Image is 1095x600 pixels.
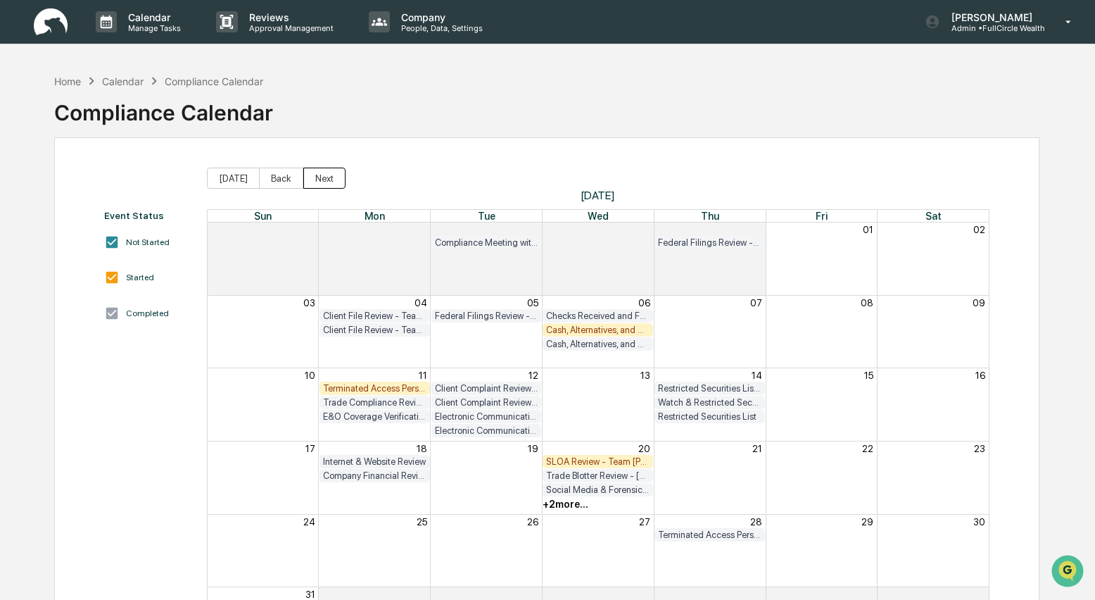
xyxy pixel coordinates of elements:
span: Fri [816,210,828,222]
button: 01 [863,224,873,235]
button: 27 [304,224,315,235]
p: How can we help? [14,30,256,52]
div: Federal Filings Review - Form N-PX [435,311,538,321]
a: 🖐️Preclearance [8,172,96,197]
button: 29 [861,516,873,527]
div: E&O Coverage Verification [323,411,426,422]
button: 13 [640,370,650,381]
span: Preclearance [28,177,91,192]
button: 08 [861,297,873,308]
div: Home [54,75,81,87]
p: [PERSON_NAME] [940,11,1045,23]
div: Client Complaint Review - Team [PERSON_NAME] [435,397,538,408]
button: 03 [638,589,650,600]
div: Client File Review - Team [PERSON_NAME] [323,325,426,335]
div: Watch & Restricted Securities List [658,397,761,408]
div: Started [126,273,154,282]
a: 🔎Data Lookup [8,199,94,224]
div: Cash, Alternatives, and Securities Concentration Review - Team [PERSON_NAME] [546,339,650,349]
button: 05 [527,297,538,308]
iframe: Open customer support [1050,554,1088,592]
button: 20 [638,443,650,454]
button: 06 [973,589,985,600]
button: 09 [973,297,985,308]
div: Internet & Website Review [323,456,426,467]
div: Trade Compliance Review [323,397,426,408]
button: 18 [417,443,427,454]
button: 31 [305,589,315,600]
button: [DATE] [207,168,260,189]
p: Calendar [117,11,188,23]
div: 🔎 [14,206,25,217]
span: Data Lookup [28,204,89,218]
div: We're available if you need us! [48,122,178,133]
button: 28 [415,224,427,235]
button: 28 [750,516,762,527]
div: Client File Review - Team [PERSON_NAME] [323,311,426,321]
button: 01 [417,589,427,600]
button: 21 [752,443,762,454]
button: 24 [303,516,315,527]
a: Powered byPylon [99,238,170,249]
button: Back [259,168,303,189]
div: Terminated Access Person Audit - Team [PERSON_NAME] [323,383,426,394]
button: 23 [974,443,985,454]
p: Approval Management [238,23,341,33]
div: 🗄️ [102,179,113,190]
div: Event Status [104,210,193,221]
div: Federal Filings Review - 13F [658,237,761,248]
button: 30 [638,224,650,235]
button: 11 [419,370,427,381]
a: 🗄️Attestations [96,172,180,197]
div: Compliance Calendar [54,89,273,125]
span: Pylon [140,239,170,249]
span: Sun [254,210,272,222]
p: Admin • FullCircle Wealth [940,23,1045,33]
span: Wed [588,210,609,222]
div: Compliance Calendar [165,75,263,87]
button: 17 [305,443,315,454]
button: Next [303,168,346,189]
div: Electronic Communication Review - Team [PERSON_NAME] [435,411,538,422]
p: Manage Tasks [117,23,188,33]
button: 27 [639,516,650,527]
button: 02 [526,589,538,600]
button: 06 [638,297,650,308]
button: 05 [862,589,873,600]
div: Electronic Communication Review - Team [PERSON_NAME] [435,425,538,436]
img: 1746055101610-c473b297-6a78-478c-a979-82029cc54cd1 [14,108,39,133]
div: Compliance Meeting with Management [435,237,538,248]
div: + 2 more... [543,499,588,510]
div: Trade Blotter Review - [PERSON_NAME] [546,470,650,481]
button: 26 [527,516,538,527]
button: 19 [528,443,538,454]
p: People, Data, Settings [390,23,490,33]
p: Company [390,11,490,23]
button: 14 [752,370,762,381]
span: Thu [701,210,719,222]
span: Tue [478,210,495,222]
div: Client Complaint Review - Team [PERSON_NAME] [435,383,538,394]
span: Mon [365,210,385,222]
button: 22 [862,443,873,454]
div: Cash, Alternatives, and Securities Concentration Review - Team [PERSON_NAME] [546,325,650,335]
span: Attestations [116,177,175,192]
div: Completed [126,308,169,318]
button: 12 [528,370,538,381]
button: 04 [414,297,427,308]
button: 10 [305,370,315,381]
button: 30 [973,516,985,527]
div: Social Media & Forensic Testing - Team [PERSON_NAME] [546,485,650,495]
button: 16 [975,370,985,381]
div: Start new chat [48,108,231,122]
span: Sat [925,210,942,222]
span: [DATE] [207,189,990,202]
button: 07 [750,297,762,308]
button: 15 [864,370,873,381]
div: Terminated Access Person Audit - Team [PERSON_NAME] [658,530,761,540]
button: 25 [417,516,427,527]
button: 04 [749,589,762,600]
button: Start new chat [239,112,256,129]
